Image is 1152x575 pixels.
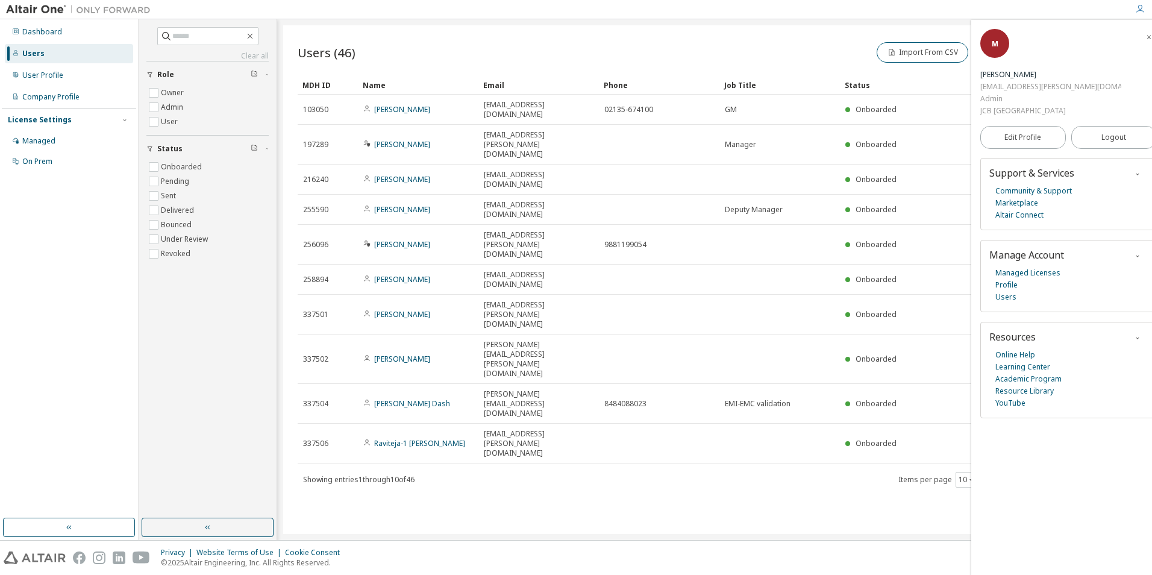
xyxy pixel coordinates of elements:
[303,439,328,448] span: 337506
[484,130,593,159] span: [EMAIL_ADDRESS][PERSON_NAME][DOMAIN_NAME]
[73,551,86,564] img: facebook.svg
[725,399,790,409] span: EMI-EMC validation
[374,274,430,284] a: [PERSON_NAME]
[980,126,1066,149] a: Edit Profile
[604,240,646,250] span: 9881199054
[161,247,193,261] label: Revoked
[363,75,474,95] div: Name
[161,100,186,115] label: Admin
[980,81,1121,93] div: [EMAIL_ADDRESS][PERSON_NAME][DOMAIN_NAME]
[995,279,1018,291] a: Profile
[285,548,347,558] div: Cookie Consent
[251,144,258,154] span: Clear filter
[484,300,593,329] span: [EMAIL_ADDRESS][PERSON_NAME][DOMAIN_NAME]
[856,274,897,284] span: Onboarded
[995,291,1016,303] a: Users
[995,361,1050,373] a: Learning Center
[303,240,328,250] span: 256096
[845,75,1069,95] div: Status
[856,174,897,184] span: Onboarded
[856,204,897,215] span: Onboarded
[298,44,355,61] span: Users (46)
[146,51,269,61] a: Clear all
[725,205,783,215] span: Deputy Manager
[725,140,756,149] span: Manager
[877,42,968,63] button: Import From CSV
[989,166,1074,180] span: Support & Services
[1004,133,1041,142] span: Edit Profile
[995,349,1035,361] a: Online Help
[374,438,465,448] a: Raviteja-1 [PERSON_NAME]
[161,203,196,218] label: Delivered
[161,115,180,129] label: User
[484,340,593,379] span: [PERSON_NAME][EMAIL_ADDRESS][PERSON_NAME][DOMAIN_NAME]
[161,189,178,203] label: Sent
[856,309,897,319] span: Onboarded
[374,139,430,149] a: [PERSON_NAME]
[484,389,593,418] span: [PERSON_NAME][EMAIL_ADDRESS][DOMAIN_NAME]
[8,115,72,125] div: License Settings
[251,70,258,80] span: Clear filter
[303,175,328,184] span: 216240
[856,354,897,364] span: Onboarded
[22,49,45,58] div: Users
[484,100,593,119] span: [EMAIL_ADDRESS][DOMAIN_NAME]
[93,551,105,564] img: instagram.svg
[484,429,593,458] span: [EMAIL_ADDRESS][PERSON_NAME][DOMAIN_NAME]
[856,104,897,115] span: Onboarded
[22,27,62,37] div: Dashboard
[995,385,1054,397] a: Resource Library
[856,139,897,149] span: Onboarded
[374,354,430,364] a: [PERSON_NAME]
[374,239,430,250] a: [PERSON_NAME]
[374,174,430,184] a: [PERSON_NAME]
[4,551,66,564] img: altair_logo.svg
[303,399,328,409] span: 337504
[995,197,1038,209] a: Marketplace
[483,75,594,95] div: Email
[604,105,653,115] span: 02135-674100
[374,309,430,319] a: [PERSON_NAME]
[980,105,1121,117] div: JCB [GEOGRAPHIC_DATA]
[303,205,328,215] span: 255590
[856,239,897,250] span: Onboarded
[303,140,328,149] span: 197289
[146,61,269,88] button: Role
[374,104,430,115] a: [PERSON_NAME]
[6,4,157,16] img: Altair One
[157,70,174,80] span: Role
[856,398,897,409] span: Onboarded
[959,475,975,485] button: 10
[303,310,328,319] span: 337501
[980,93,1121,105] div: Admin
[22,92,80,102] div: Company Profile
[995,373,1062,385] a: Academic Program
[161,174,192,189] label: Pending
[992,39,998,49] span: M
[989,248,1064,262] span: Manage Account
[302,75,353,95] div: MDH ID
[303,105,328,115] span: 103050
[989,330,1036,344] span: Resources
[161,86,186,100] label: Owner
[604,399,646,409] span: 8484088023
[133,551,150,564] img: youtube.svg
[113,551,125,564] img: linkedin.svg
[303,474,415,485] span: Showing entries 1 through 10 of 46
[161,160,204,174] label: Onboarded
[303,275,328,284] span: 258894
[604,75,715,95] div: Phone
[898,472,978,488] span: Items per page
[303,354,328,364] span: 337502
[980,69,1121,81] div: Manoj Chaudhari
[161,548,196,558] div: Privacy
[161,232,210,247] label: Under Review
[484,270,593,289] span: [EMAIL_ADDRESS][DOMAIN_NAME]
[22,71,63,80] div: User Profile
[22,136,55,146] div: Managed
[146,136,269,162] button: Status
[995,209,1044,221] a: Altair Connect
[484,230,593,259] span: [EMAIL_ADDRESS][PERSON_NAME][DOMAIN_NAME]
[374,204,430,215] a: [PERSON_NAME]
[157,144,183,154] span: Status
